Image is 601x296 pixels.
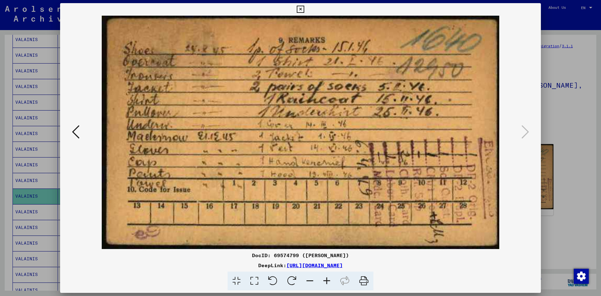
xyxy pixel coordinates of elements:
[60,252,541,259] div: DocID: 69574799 ([PERSON_NAME])
[573,268,588,283] div: Change consent
[574,269,589,284] img: Change consent
[81,16,520,249] img: 002.jpg
[286,262,343,268] a: [URL][DOMAIN_NAME]
[60,262,541,269] div: DeepLink:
